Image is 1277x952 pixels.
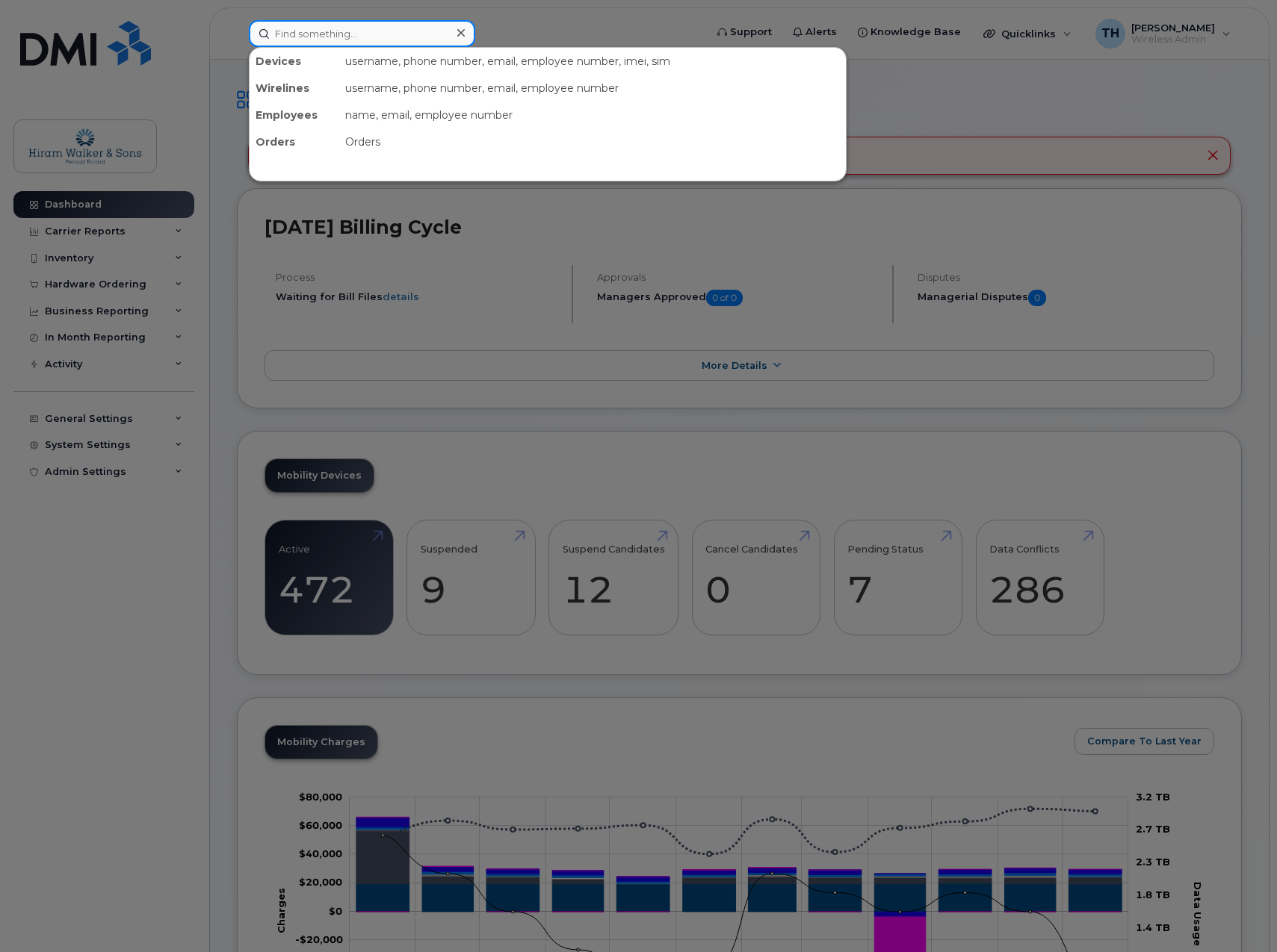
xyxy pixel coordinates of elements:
[250,75,339,102] div: Wirelines
[250,102,339,128] div: Employees
[339,75,846,102] div: username, phone number, email, employee number
[250,48,339,75] div: Devices
[250,128,339,155] div: Orders
[339,48,846,75] div: username, phone number, email, employee number, imei, sim
[339,102,846,128] div: name, email, employee number
[339,128,846,155] div: Orders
